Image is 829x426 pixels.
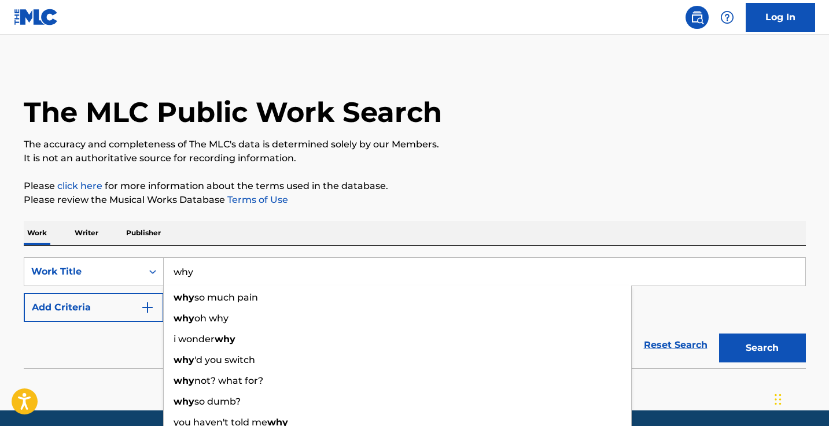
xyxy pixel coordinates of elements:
img: 9d2ae6d4665cec9f34b9.svg [141,301,154,314]
img: help [720,10,734,24]
p: Publisher [123,221,164,245]
strong: why [174,292,194,303]
span: oh why [194,313,229,324]
p: Please review the Musical Works Database [24,193,806,207]
a: Terms of Use [225,194,288,205]
p: Work [24,221,50,245]
span: not? what for? [194,375,263,386]
p: The accuracy and completeness of The MLC's data is determined solely by our Members. [24,138,806,151]
a: Public Search [686,6,709,29]
div: Work Title [31,265,135,279]
strong: why [174,375,194,386]
h1: The MLC Public Work Search [24,95,442,129]
span: so dumb? [194,396,241,407]
button: Add Criteria [24,293,164,322]
button: Search [719,334,806,362]
img: MLC Logo [14,9,58,25]
img: search [690,10,704,24]
strong: why [215,334,235,344]
iframe: Chat Widget [771,371,829,426]
strong: why [174,313,194,324]
span: 'd you switch [194,354,255,365]
span: so much pain [194,292,258,303]
a: click here [57,180,102,191]
a: Log In [746,3,815,32]
a: Reset Search [638,332,713,358]
strong: why [174,396,194,407]
div: Help [716,6,739,29]
strong: why [174,354,194,365]
p: Writer [71,221,102,245]
p: It is not an authoritative source for recording information. [24,151,806,165]
form: Search Form [24,257,806,368]
div: Drag [775,382,782,417]
p: Please for more information about the terms used in the database. [24,179,806,193]
span: i wonder [174,334,215,344]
